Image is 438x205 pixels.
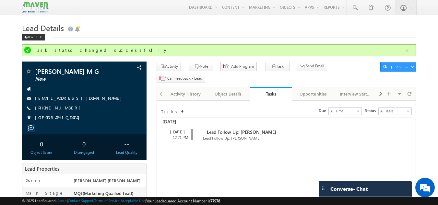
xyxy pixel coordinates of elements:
button: Task [266,62,290,71]
span: [PERSON_NAME] M G [35,68,112,74]
span: Status [365,108,378,114]
div: Object Details [212,90,244,98]
a: Interview Status [335,87,377,101]
span: Send Email [306,63,324,69]
div: Disengaged [66,150,102,155]
img: Custom Logo [22,2,49,13]
span: New [35,76,112,82]
div: Object Score [24,150,60,155]
span: 77978 [210,199,220,203]
a: Activity History [165,87,207,101]
span: Due [319,108,328,114]
span: Call Feedback - Lead [167,75,202,81]
button: Activity [157,62,181,71]
div: Object Actions [383,63,411,69]
a: Contact Support [68,199,93,203]
a: Back [22,34,48,39]
div: [DATE] [161,118,190,126]
button: Object Actions [380,62,416,72]
a: All Tasks [378,107,412,115]
div: MQL(Marketing Quaified Lead) [72,190,147,199]
span: Your Leadsquared Account Number is [146,199,220,203]
label: Owner [26,177,41,183]
a: Opportunities [292,87,335,101]
div: -- [109,138,145,150]
div: Opportunities [297,90,329,98]
div: Lead Quality [109,150,145,155]
div: 0 [66,138,102,150]
a: [EMAIL_ADDRESS][DOMAIN_NAME] [35,95,125,101]
button: Send Email [297,62,327,71]
a: All Time [328,107,362,115]
img: carter-drag [321,186,326,191]
span: Lead Details [22,23,64,33]
a: About [57,199,67,203]
a: Tasks [250,87,292,101]
div: Back [22,34,45,40]
div: 12:21 PM [164,135,191,141]
button: Add Program [220,62,257,71]
label: Main Stage [26,190,64,196]
span: [PHONE_NUMBER] [35,105,84,111]
div: Activity History [170,90,201,98]
td: Tasks [161,107,180,115]
span: Lead Properties [25,165,59,172]
span: [PERSON_NAME] [PERSON_NAME] [74,178,140,183]
span: Lead Follow Up: [PERSON_NAME] [203,136,261,141]
div: Task status changed successfully [35,47,405,53]
div: [DATE] [164,129,191,135]
span: All Time [329,108,360,114]
span: Lead Follow Up: [PERSON_NAME] [207,129,276,135]
div: Interview Status [340,90,371,98]
a: Object Details [207,87,250,101]
span: [GEOGRAPHIC_DATA] [35,115,83,121]
div: Tasks [255,91,287,97]
button: Call Feedback - Lead [157,74,205,83]
span: All Tasks [379,108,410,114]
div: 0 [24,138,60,150]
a: Acceptable Use [121,199,145,203]
span: Converse - Chat [330,186,368,192]
span: Sort Timeline [181,108,184,113]
span: Add Program [231,63,254,69]
span: © 2025 LeadSquared | | | | | [22,198,220,204]
button: Note [189,62,213,71]
a: Terms of Service [94,199,120,203]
